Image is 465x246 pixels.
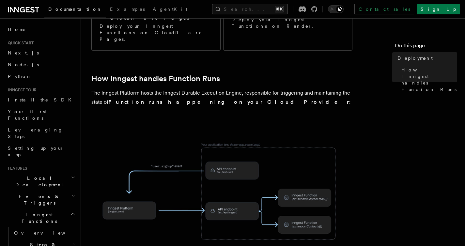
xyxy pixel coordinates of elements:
a: Sign Up [417,4,460,14]
span: Python [8,74,32,79]
a: Python [5,70,77,82]
a: Leveraging Steps [5,124,77,142]
span: Documentation [48,7,102,12]
span: Quick start [5,40,34,46]
a: How Inngest handles Function Runs [399,64,457,95]
p: Deploy your Inngest Functions on Render. [231,16,344,29]
a: AgentKit [149,2,191,18]
button: Toggle dark mode [328,5,344,13]
a: Home [5,23,77,35]
button: Local Development [5,172,77,191]
button: Search...⌘K [212,4,288,14]
a: Next.js [5,47,77,59]
span: Leveraging Steps [8,127,63,139]
span: Node.js [8,62,39,67]
a: Documentation [44,2,106,18]
span: Next.js [8,50,39,55]
a: Node.js [5,59,77,70]
a: Setting up your app [5,142,77,161]
span: Overview [14,230,81,236]
a: Deployment [395,52,457,64]
span: Features [5,166,27,171]
button: Inngest Functions [5,209,77,227]
span: Inngest tour [5,87,37,93]
a: Contact sales [354,4,414,14]
a: Your first Functions [5,106,77,124]
span: Events & Triggers [5,193,71,206]
span: Local Development [5,175,71,188]
span: How Inngest handles Function Runs [401,67,457,93]
span: Install the SDK [8,97,75,102]
p: The Inngest Platform hosts the Inngest Durable Execution Engine, responsible for triggering and m... [91,88,352,107]
a: Examples [106,2,149,18]
span: Setting up your app [8,146,64,157]
span: Examples [110,7,145,12]
span: AgentKit [153,7,187,12]
span: Home [8,26,26,33]
span: Deployment [397,55,433,61]
span: Inngest Functions [5,211,70,224]
h4: On this page [395,42,457,52]
button: Events & Triggers [5,191,77,209]
a: Overview [11,227,77,239]
a: How Inngest handles Function Runs [91,74,220,83]
p: Deploy your Inngest Functions on Cloudflare Pages. [100,23,212,42]
a: Install the SDK [5,94,77,106]
span: Your first Functions [8,109,47,121]
kbd: ⌘K [275,6,284,12]
strong: Function runs happening on your Cloud Provider [108,99,349,105]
